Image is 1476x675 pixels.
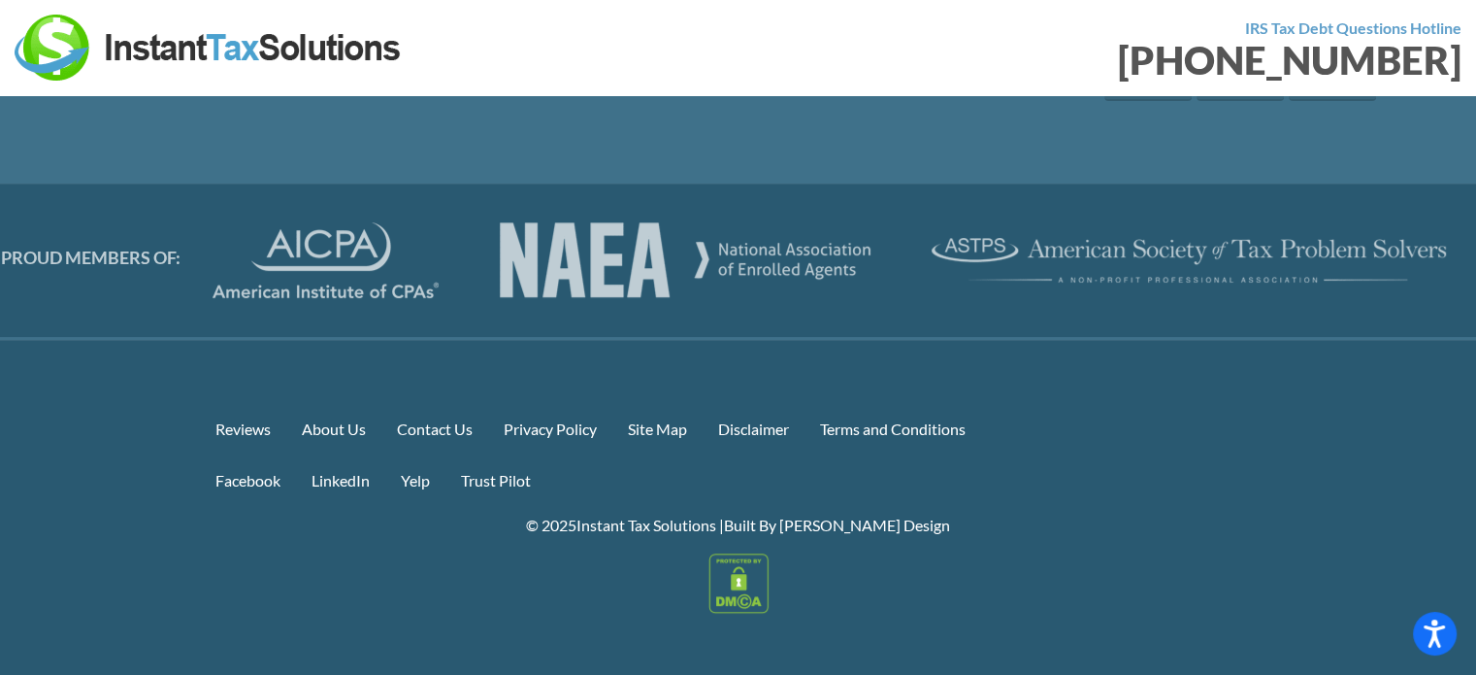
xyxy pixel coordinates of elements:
[385,459,445,501] a: Yelp
[932,238,1446,283] img: ASTPS Logo
[15,15,403,81] img: Instant Tax Solutions Logo
[1,247,180,268] span: PROUD MEMBERS OF:
[708,554,769,614] img: Content Protection by DMCA.com
[708,572,769,591] a: Content Protection by DMCA.com
[296,459,385,501] a: LinkedIn
[500,222,870,298] img: AICPA Logo
[804,408,981,450] a: Terms and Conditions
[381,408,488,450] a: Contact Us
[488,408,612,450] a: Privacy Policy
[213,222,439,298] img: AICPA Logo
[200,512,1277,538] p: © 2025 Built By [PERSON_NAME] Design
[719,516,724,534] span: |
[200,459,296,501] a: Facebook
[753,41,1462,80] div: [PHONE_NUMBER]
[576,516,716,534] a: Instant Tax Solutions
[200,408,286,450] a: Reviews
[703,408,804,450] a: Disclaimer
[612,408,703,450] a: Site Map
[1245,18,1461,37] strong: IRS Tax Debt Questions Hotline
[286,408,381,450] a: About Us
[445,459,546,501] a: Trust Pilot
[15,36,403,54] a: Instant Tax Solutions Logo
